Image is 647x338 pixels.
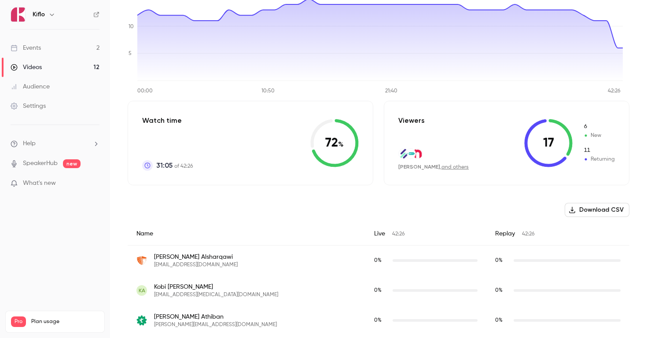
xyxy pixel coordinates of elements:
[495,288,503,293] span: 0 %
[137,88,153,94] tspan: 00:00
[398,115,425,126] p: Viewers
[413,149,423,158] img: neople.io
[392,231,404,237] span: 42:26
[154,321,277,328] span: [PERSON_NAME][EMAIL_ADDRESS][DOMAIN_NAME]
[11,316,26,327] span: Pro
[63,159,81,168] span: new
[136,315,147,326] img: testsigma.com
[495,318,503,323] span: 0 %
[583,123,615,131] span: New
[156,160,173,171] span: 31:05
[583,147,615,154] span: Returning
[261,88,275,94] tspan: 10:50
[608,88,621,94] tspan: 42:26
[154,291,278,298] span: [EMAIL_ADDRESS][MEDICAL_DATA][DOMAIN_NAME]
[11,102,46,110] div: Settings
[374,316,388,324] span: Live watch time
[565,203,629,217] button: Download CSV
[11,82,50,91] div: Audience
[23,159,58,168] a: SpeakerHub
[33,10,45,19] h6: Kiflo
[486,222,629,246] div: Replay
[129,24,134,29] tspan: 10
[406,149,415,158] img: mymetasoftware.com
[139,287,145,294] span: KA
[11,63,42,72] div: Videos
[154,312,277,321] span: [PERSON_NAME] Athiban
[374,288,382,293] span: 0 %
[128,305,629,335] div: senthil.athiban@testsigma.com
[156,160,193,171] p: of 42:26
[23,139,36,148] span: Help
[398,164,440,170] span: [PERSON_NAME]
[11,7,25,22] img: Kiflo
[154,253,238,261] span: [PERSON_NAME] Alsharqawi
[11,139,99,148] li: help-dropdown-opener
[374,258,382,263] span: 0 %
[136,255,147,266] img: safedecision.com.sa
[374,257,388,265] span: Live watch time
[11,44,41,52] div: Events
[31,318,99,325] span: Plan usage
[129,51,132,56] tspan: 5
[128,276,629,305] div: winger.glottis_5y@icloud.com
[89,180,99,187] iframe: Noticeable Trigger
[128,246,629,276] div: malsharqawi@safedecision.com.sa
[374,318,382,323] span: 0 %
[583,155,615,163] span: Returning
[495,258,503,263] span: 0 %
[385,88,397,94] tspan: 21:40
[495,287,509,294] span: Replay watch time
[142,115,193,126] p: Watch time
[23,179,56,188] span: What's new
[495,257,509,265] span: Replay watch time
[154,261,238,268] span: [EMAIL_ADDRESS][DOMAIN_NAME]
[128,222,365,246] div: Name
[441,165,469,170] a: and others
[398,163,469,171] div: ,
[522,231,534,237] span: 42:26
[154,283,278,291] span: Kobi [PERSON_NAME]
[583,132,615,140] span: New
[374,287,388,294] span: Live watch time
[365,222,486,246] div: Live
[399,149,408,158] img: ekyo.app
[495,316,509,324] span: Replay watch time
